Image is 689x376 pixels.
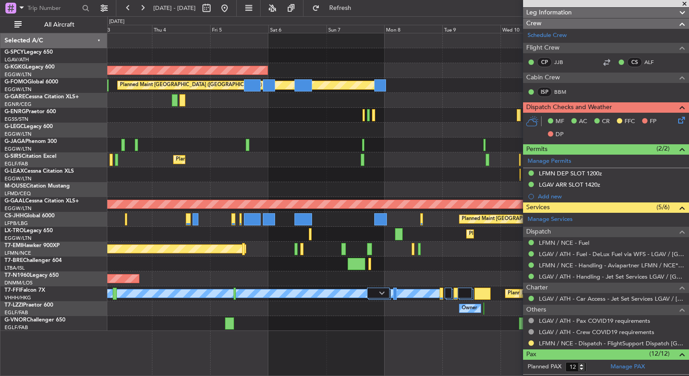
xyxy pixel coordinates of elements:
a: ALF [644,58,665,66]
a: G-SPCYLegacy 650 [5,50,53,55]
span: All Aircraft [23,22,95,28]
span: G-SIRS [5,154,22,159]
a: Manage PAX [611,362,645,371]
a: EGSS/STN [5,116,28,123]
span: MF [556,117,564,126]
span: T7-LZZI [5,303,23,308]
a: G-SIRSCitation Excel [5,154,56,159]
div: CP [537,57,552,67]
span: (2/2) [657,144,670,153]
a: G-GAALCessna Citation XLS+ [5,198,79,204]
a: G-VNORChallenger 650 [5,317,65,323]
a: EGNR/CEG [5,101,32,108]
span: G-ENRG [5,109,26,115]
span: Crew [526,18,542,29]
a: Manage Services [528,215,573,224]
a: BBM [554,88,574,96]
span: G-SPCY [5,50,24,55]
a: EGLF/FAB [5,324,28,331]
a: DNMM/LOS [5,280,32,286]
a: T7-N1960Legacy 650 [5,273,59,278]
span: Flight Crew [526,43,560,53]
span: FP [650,117,657,126]
a: EGGW/LTN [5,71,32,78]
a: JJB [554,58,574,66]
a: G-ENRGPraetor 600 [5,109,56,115]
span: Dispatch [526,227,551,237]
span: CS-JHH [5,213,24,219]
span: [DATE] - [DATE] [153,4,196,12]
a: G-KGKGLegacy 600 [5,64,55,70]
div: Planned Maint [GEOGRAPHIC_DATA] ([GEOGRAPHIC_DATA]) [176,153,318,166]
span: Dispatch Checks and Weather [526,102,612,113]
a: Manage Permits [528,157,571,166]
a: EGGW/LTN [5,205,32,212]
a: T7-BREChallenger 604 [5,258,62,263]
div: Owner [462,302,477,315]
span: T7-N1960 [5,273,30,278]
div: Add new [538,193,684,200]
span: AC [579,117,587,126]
a: LFMN/NCE [5,250,31,257]
div: Mon 8 [384,25,442,33]
a: EGGW/LTN [5,175,32,182]
span: FFC [625,117,635,126]
a: LFMD/CEQ [5,190,31,197]
span: G-VNOR [5,317,27,323]
a: EGGW/LTN [5,146,32,152]
a: T7-LZZIPraetor 600 [5,303,53,308]
span: (5/6) [657,202,670,212]
label: Planned PAX [528,362,561,371]
a: EGGW/LTN [5,86,32,93]
div: Planned Maint [GEOGRAPHIC_DATA] ([GEOGRAPHIC_DATA]) [120,78,262,92]
a: CS-JHHGlobal 6000 [5,213,55,219]
a: G-FOMOGlobal 6000 [5,79,58,85]
a: LGAV / ATH - Car Access - Jet Set Services LGAV / [GEOGRAPHIC_DATA] [539,295,684,303]
a: G-JAGAPhenom 300 [5,139,57,144]
a: EGLF/FAB [5,160,28,167]
span: Charter [526,283,548,293]
span: Cabin Crew [526,73,560,83]
span: G-JAGA [5,139,25,144]
input: Trip Number [28,1,79,15]
span: T7-BRE [5,258,23,263]
div: Planned Maint Tianjin ([GEOGRAPHIC_DATA]) [508,287,613,300]
a: EGLF/FAB [5,309,28,316]
span: CR [602,117,610,126]
div: Sat 6 [268,25,326,33]
a: T7-EMIHawker 900XP [5,243,60,248]
a: LFMN / NCE - Dispatch - FlightSupport Dispatch [GEOGRAPHIC_DATA] [539,339,684,347]
div: Tue 9 [442,25,501,33]
a: LFMN / NCE - Handling - Aviapartner LFMN / NCE*****MY HANDLING**** [539,261,684,269]
span: DP [556,130,564,139]
span: Services [526,202,550,213]
span: Refresh [322,5,359,11]
a: EGGW/LTN [5,235,32,242]
button: Refresh [308,1,362,15]
div: Thu 4 [152,25,210,33]
span: G-LEGC [5,124,24,129]
div: LFMN DEP SLOT 1200z [539,170,602,177]
span: Others [526,305,546,315]
img: arrow-gray.svg [379,291,385,295]
span: Leg Information [526,8,572,18]
a: LGAV / ATH - Pax COVID19 requirements [539,317,650,325]
div: Sun 7 [326,25,385,33]
a: LGAV / ATH - Handling - Jet Set Services LGAV / [GEOGRAPHIC_DATA] [539,273,684,280]
a: Schedule Crew [528,31,567,40]
div: Planned Maint Geneva (Cointrin) [522,287,597,300]
div: Planned Maint Dusseldorf [469,227,528,241]
a: T7-FFIFalcon 7X [5,288,45,293]
span: G-KGKG [5,64,26,70]
a: EGGW/LTN [5,131,32,138]
div: Wed 3 [94,25,152,33]
div: CS [627,57,642,67]
a: G-GARECessna Citation XLS+ [5,94,79,100]
span: G-FOMO [5,79,28,85]
span: Pax [526,349,536,360]
a: LGAV / ATH - Crew COVID19 requirements [539,328,654,336]
a: LTBA/ISL [5,265,25,271]
span: (12/12) [649,349,670,358]
button: All Aircraft [10,18,98,32]
div: ISP [537,87,552,97]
